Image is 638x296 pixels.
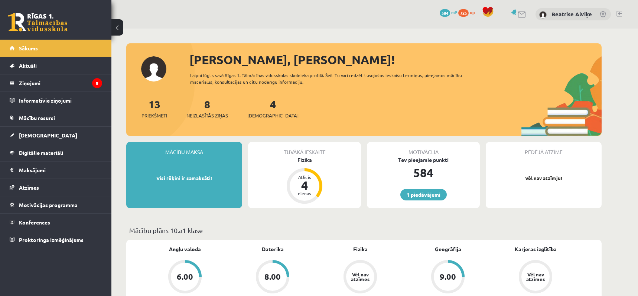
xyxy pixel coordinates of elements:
[19,74,102,92] legend: Ziņojumi
[19,236,84,243] span: Proktoringa izmēģinājums
[492,260,579,295] a: Vēl nav atzīmes
[19,184,39,191] span: Atzīmes
[293,175,316,179] div: Atlicis
[10,109,102,126] a: Mācību resursi
[440,9,450,17] span: 584
[316,260,404,295] a: Vēl nav atzīmes
[470,9,475,15] span: xp
[353,245,368,253] a: Fizika
[19,202,78,208] span: Motivācijas programma
[19,92,102,109] legend: Informatīvie ziņojumi
[262,245,284,253] a: Datorika
[10,74,102,92] a: Ziņojumi8
[19,62,37,69] span: Aktuāli
[489,174,598,182] p: Vēl nav atzīmju!
[10,127,102,144] a: [DEMOGRAPHIC_DATA]
[10,57,102,74] a: Aktuāli
[367,142,480,156] div: Motivācija
[458,9,478,15] a: 725 xp
[248,142,361,156] div: Tuvākā ieskaite
[248,156,361,205] a: Fizika Atlicis 4 dienas
[539,11,547,19] img: Beatrise Alviķe
[10,92,102,109] a: Informatīvie ziņojumi
[525,272,546,282] div: Vēl nav atzīmes
[551,10,592,18] a: Beatrise Alviķe
[10,162,102,179] a: Maksājumi
[486,142,602,156] div: Pēdējā atzīme
[400,189,447,200] a: 1 piedāvājumi
[229,260,316,295] a: 8.00
[19,162,102,179] legend: Maksājumi
[451,9,457,15] span: mP
[10,144,102,161] a: Digitālie materiāli
[367,156,480,164] div: Tev pieejamie punkti
[350,272,371,282] div: Vēl nav atzīmes
[247,112,299,119] span: [DEMOGRAPHIC_DATA]
[293,191,316,196] div: dienas
[141,112,167,119] span: Priekšmeti
[10,179,102,196] a: Atzīmes
[367,164,480,182] div: 584
[190,72,475,85] div: Laipni lūgts savā Rīgas 1. Tālmācības vidusskolas skolnieka profilā. Šeit Tu vari redzēt tuvojošo...
[19,45,38,51] span: Sākums
[8,13,68,31] a: Rīgas 1. Tālmācības vidusskola
[19,219,50,226] span: Konferences
[141,97,167,119] a: 13Priekšmeti
[435,245,461,253] a: Ģeogrāfija
[264,273,281,281] div: 8.00
[129,225,599,235] p: Mācību plāns 10.a1 klase
[19,132,77,139] span: [DEMOGRAPHIC_DATA]
[293,179,316,191] div: 4
[141,260,229,295] a: 6.00
[10,196,102,213] a: Motivācijas programma
[19,114,55,121] span: Mācību resursi
[248,156,361,164] div: Fizika
[126,142,242,156] div: Mācību maksa
[186,112,228,119] span: Neizlasītās ziņas
[19,149,63,156] span: Digitālie materiāli
[10,40,102,57] a: Sākums
[10,214,102,231] a: Konferences
[92,78,102,88] i: 8
[404,260,492,295] a: 9.00
[130,174,238,182] p: Visi rēķini ir samaksāti!
[186,97,228,119] a: 8Neizlasītās ziņas
[458,9,469,17] span: 725
[440,273,456,281] div: 9.00
[440,9,457,15] a: 584 mP
[189,51,602,69] div: [PERSON_NAME], [PERSON_NAME]!
[10,231,102,248] a: Proktoringa izmēģinājums
[247,97,299,119] a: 4[DEMOGRAPHIC_DATA]
[177,273,193,281] div: 6.00
[169,245,201,253] a: Angļu valoda
[515,245,557,253] a: Karjeras izglītība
